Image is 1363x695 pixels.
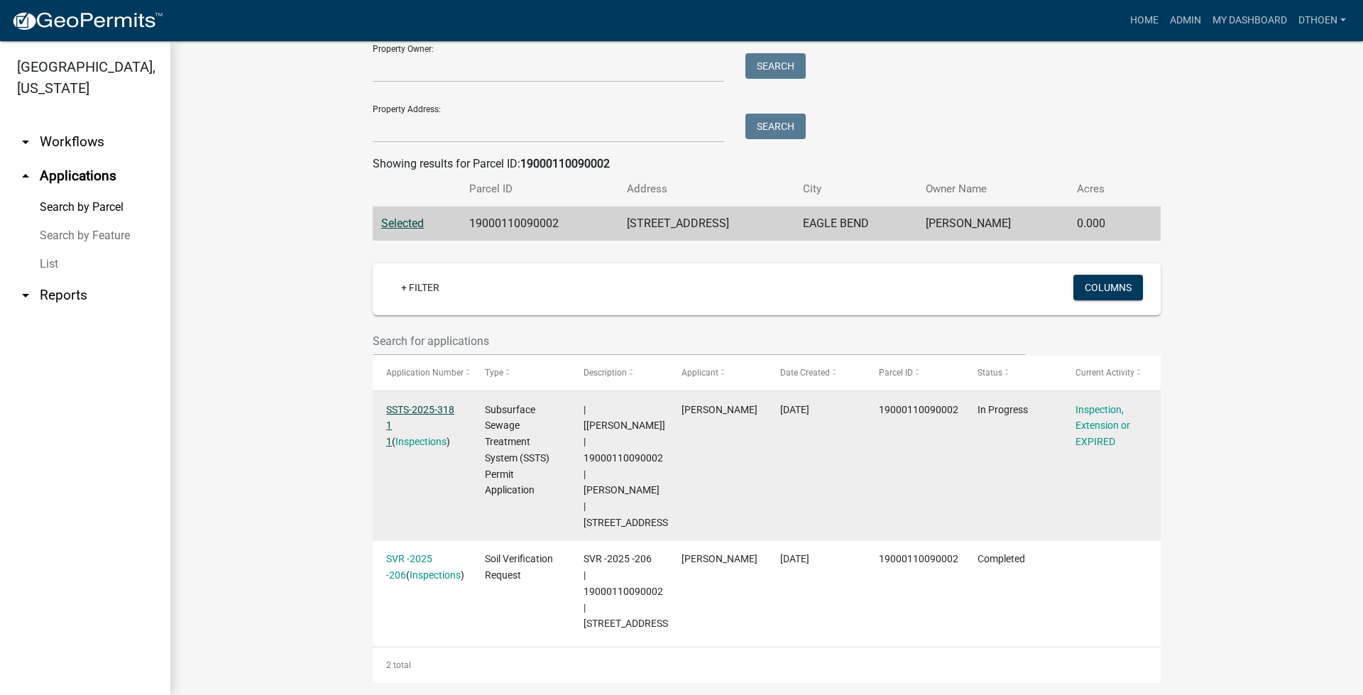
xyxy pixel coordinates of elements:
i: arrow_drop_up [17,168,34,185]
td: 0.000 [1068,207,1136,241]
span: Status [978,368,1002,378]
button: Search [745,53,806,79]
span: Subsurface Sewage Treatment System (SSTS) Permit Application [485,404,549,496]
span: | [Brittany Tollefson] | 19000110090002 | VICTORIA M JOHNSON | 14824 625TH AVE [584,404,671,528]
th: Acres [1068,173,1136,206]
div: Showing results for Parcel ID: [373,155,1161,173]
input: Search for applications [373,327,1026,356]
span: 08/08/2025 [780,404,809,415]
a: SSTS-2025-318 1 1 [386,404,454,448]
span: Soil Verification Request [485,553,553,581]
div: ( ) [386,402,457,450]
datatable-header-cell: Date Created [767,356,865,390]
strong: 19000110090002 [520,157,610,170]
span: Scott M Ellingson [681,553,757,564]
div: 2 total [373,647,1161,683]
span: Scott M Ellingson [681,404,757,415]
th: City [794,173,917,206]
datatable-header-cell: Current Activity [1062,356,1161,390]
span: Date Created [780,368,830,378]
span: Current Activity [1075,368,1134,378]
datatable-header-cell: Status [964,356,1063,390]
td: 19000110090002 [461,207,618,241]
span: Parcel ID [879,368,913,378]
span: SVR -2025 -206 | 19000110090002 | 14824 625TH AVE [584,553,671,629]
td: EAGLE BEND [794,207,917,241]
a: Home [1124,7,1164,34]
a: Admin [1164,7,1207,34]
a: My Dashboard [1207,7,1293,34]
th: Owner Name [917,173,1068,206]
a: + Filter [390,275,451,300]
div: ( ) [386,551,457,584]
span: Application Number [386,368,464,378]
a: Inspections [395,436,447,447]
a: Inspection, Extension or EXPIRED [1075,404,1130,448]
td: [STREET_ADDRESS] [618,207,794,241]
a: Inspections [410,569,461,581]
span: Applicant [681,368,718,378]
datatable-header-cell: Description [570,356,669,390]
a: dthoen [1293,7,1352,34]
td: [PERSON_NAME] [917,207,1068,241]
datatable-header-cell: Type [471,356,570,390]
i: arrow_drop_down [17,287,34,304]
span: 19000110090002 [879,553,958,564]
span: Type [485,368,503,378]
span: 07/11/2025 [780,553,809,564]
i: arrow_drop_down [17,133,34,151]
button: Columns [1073,275,1143,300]
button: Search [745,114,806,139]
span: In Progress [978,404,1028,415]
datatable-header-cell: Applicant [668,356,767,390]
span: Completed [978,553,1025,564]
th: Address [618,173,794,206]
datatable-header-cell: Parcel ID [865,356,964,390]
datatable-header-cell: Application Number [373,356,471,390]
a: SVR -2025 -206 [386,553,432,581]
span: 19000110090002 [879,404,958,415]
a: Selected [381,217,424,230]
th: Parcel ID [461,173,618,206]
span: Description [584,368,627,378]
